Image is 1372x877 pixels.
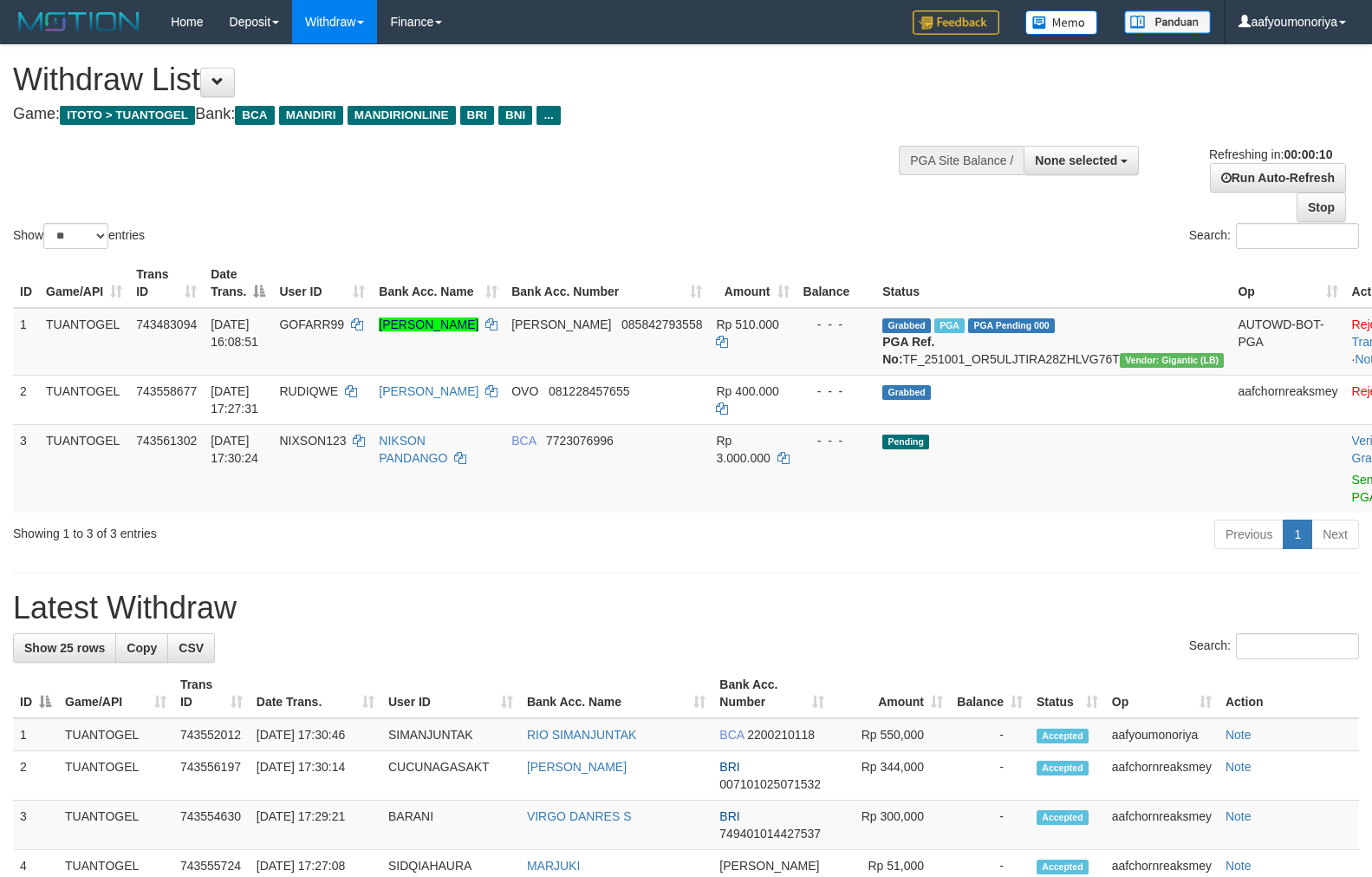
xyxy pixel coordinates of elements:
[1231,375,1344,424] td: aafchornreaksmey
[831,718,950,751] td: Rp 550,000
[250,751,381,801] td: [DATE] 17:30:14
[1226,809,1252,823] a: Note
[536,106,560,125] span: ...
[381,751,520,801] td: CUCUNAGASAKT
[39,424,129,513] td: TUANTOGEL
[831,751,950,801] td: Rp 344,000
[719,777,821,791] span: Copy 007101025071532 to clipboard
[719,728,744,742] span: BCA
[1231,259,1344,308] th: Op: activate to sort column ascending
[1035,154,1117,167] span: None selected
[39,375,129,424] td: TUANTOGEL
[527,728,637,742] a: RIO SIMANJUNTAK
[381,669,520,718] th: User ID: activate to sort column ascending
[527,760,627,774] a: [PERSON_NAME]
[250,801,381,850] td: [DATE] 17:29:21
[1189,223,1359,249] label: Search:
[13,259,39,308] th: ID
[875,308,1231,376] td: TF_251001_OR5ULJTIRA28ZHLVG76T
[950,718,1030,751] td: -
[511,384,538,398] span: OVO
[1189,633,1359,659] label: Search:
[950,801,1030,850] td: -
[1037,729,1089,743] span: Accepted
[372,259,504,308] th: Bank Acc. Name: activate to sort column ascending
[716,317,778,331] span: Rp 510.000
[882,385,931,400] span: Grabbed
[173,669,250,718] th: Trans ID: activate to sort column ascending
[621,317,702,331] span: Copy 085842793558 to clipboard
[13,669,58,718] th: ID: activate to sort column descending
[235,106,274,125] span: BCA
[58,718,173,751] td: TUANTOGEL
[13,633,116,663] a: Show 25 rows
[882,335,934,366] b: PGA Ref. No:
[1226,859,1252,873] a: Note
[13,308,39,376] td: 1
[279,317,344,331] span: GOFARR99
[1105,669,1219,718] th: Op: activate to sort column ascending
[968,318,1055,333] span: PGA Pending
[279,106,343,125] span: MANDIRI
[13,9,145,35] img: MOTION_logo.png
[1037,860,1089,874] span: Accepted
[24,641,105,655] span: Show 25 rows
[173,801,250,850] td: 743554630
[950,751,1030,801] td: -
[13,718,58,751] td: 1
[875,259,1231,308] th: Status
[460,106,494,125] span: BRI
[13,751,58,801] td: 2
[520,669,712,718] th: Bank Acc. Name: activate to sort column ascending
[1219,669,1359,718] th: Action
[13,62,897,97] h1: Withdraw List
[1226,728,1252,742] a: Note
[1105,801,1219,850] td: aafchornreaksmey
[279,434,346,448] span: NIXSON123
[179,641,204,655] span: CSV
[527,809,632,823] a: VIRGO DANRES S
[549,384,629,398] span: Copy 081228457655 to clipboard
[1214,520,1284,549] a: Previous
[173,751,250,801] td: 743556197
[211,384,258,416] span: [DATE] 17:27:31
[546,434,614,448] span: Copy 7723076996 to clipboard
[204,259,272,308] th: Date Trans.: activate to sort column descending
[1024,146,1139,175] button: None selected
[1297,193,1346,222] a: Stop
[136,434,197,448] span: 743561302
[379,317,478,331] a: [PERSON_NAME]
[719,760,739,774] span: BRI
[882,318,931,333] span: Grabbed
[13,223,145,249] label: Show entries
[1284,147,1332,161] strong: 00:00:10
[250,718,381,751] td: [DATE] 17:30:46
[504,259,709,308] th: Bank Acc. Number: activate to sort column ascending
[13,801,58,850] td: 3
[1105,751,1219,801] td: aafchornreaksmey
[173,718,250,751] td: 743552012
[127,641,157,655] span: Copy
[498,106,532,125] span: BNI
[136,317,197,331] span: 743483094
[712,669,831,718] th: Bank Acc. Number: activate to sort column ascending
[803,316,869,333] div: - - -
[43,223,108,249] select: Showentries
[381,718,520,751] td: SIMANJUNTAK
[13,424,39,513] td: 3
[272,259,372,308] th: User ID: activate to sort column ascending
[39,259,129,308] th: Game/API: activate to sort column ascending
[58,669,173,718] th: Game/API: activate to sort column ascending
[1236,223,1359,249] input: Search:
[129,259,204,308] th: Trans ID: activate to sort column ascending
[1283,520,1312,549] a: 1
[527,859,580,873] a: MARJUKI
[511,434,536,448] span: BCA
[831,801,950,850] td: Rp 300,000
[719,827,821,841] span: Copy 749401014427537 to clipboard
[1209,147,1332,161] span: Refreshing in:
[913,10,999,35] img: Feedback.jpg
[934,318,965,333] span: Marked by aafyoumonoriya
[709,259,796,308] th: Amount: activate to sort column ascending
[1037,810,1089,825] span: Accepted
